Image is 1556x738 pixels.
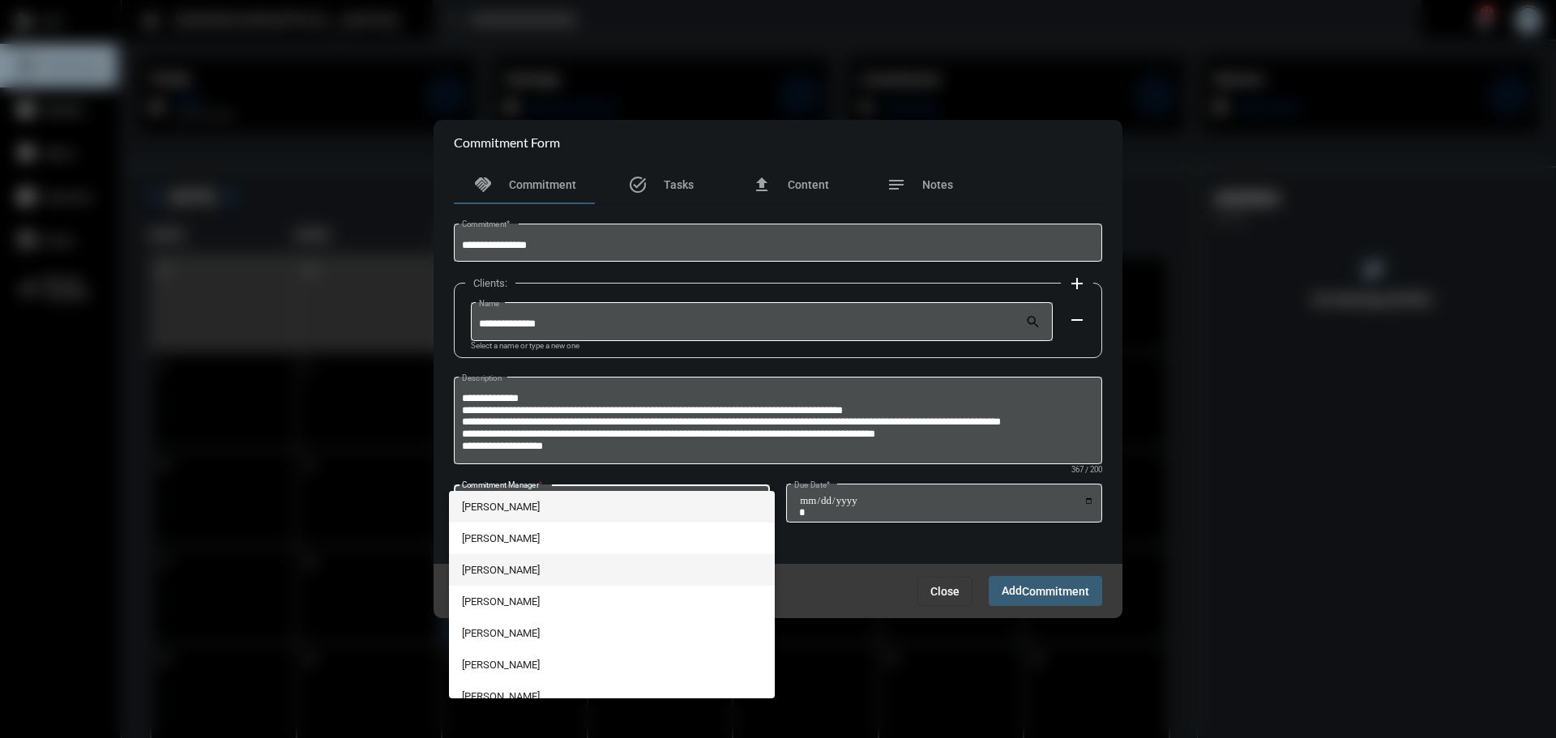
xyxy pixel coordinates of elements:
span: [PERSON_NAME] [462,586,763,617]
span: [PERSON_NAME] [462,617,763,649]
span: [PERSON_NAME] [462,680,763,712]
span: [PERSON_NAME] [462,523,763,554]
span: [PERSON_NAME] [462,554,763,586]
span: [PERSON_NAME] [462,491,763,523]
span: [PERSON_NAME] [462,649,763,680]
